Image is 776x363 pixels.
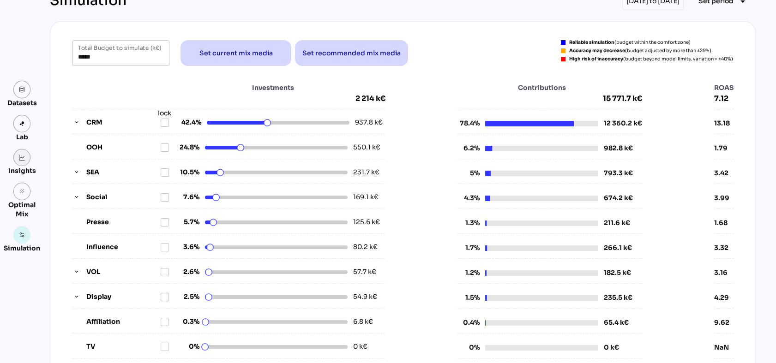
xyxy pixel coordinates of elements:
[353,192,383,202] div: 169.1 k€
[177,242,199,252] span: 3.6%
[177,292,199,302] span: 2.5%
[4,244,40,253] div: Simulation
[12,132,32,142] div: Lab
[86,143,160,152] label: OOH
[353,167,383,177] div: 231.7 k€
[302,48,401,59] span: Set recommended mix media
[86,192,160,202] label: Social
[202,83,344,92] span: Investments
[353,143,383,152] div: 550.1 k€
[86,342,160,351] label: TV
[8,166,36,175] div: Insights
[177,267,199,277] span: 2.6%
[19,155,25,161] img: graph.svg
[604,318,629,327] div: 65.4 k€
[485,83,598,92] span: Contributions
[86,267,160,277] label: VOL
[86,242,160,252] label: Influence
[4,200,40,219] div: Optimal Mix
[353,217,383,227] div: 125.6 k€
[457,268,480,278] span: 1.2%
[714,94,734,103] span: 7.12
[569,39,614,45] strong: Reliable simulation
[457,243,480,253] span: 1.7%
[86,317,160,327] label: Affiliation
[569,56,623,62] strong: High risk of inaccuracy
[353,317,383,327] div: 6.8 k€
[177,342,199,351] span: 0%
[19,188,25,195] i: grain
[7,98,37,107] div: Datasets
[569,48,711,53] div: (budget adjusted by more than ±25%)
[177,143,199,152] span: 24.8%
[714,193,734,202] div: 3.99
[569,40,691,45] div: (budget within the comfort zone)
[714,168,734,178] div: 3.42
[353,342,383,351] div: 0 k€
[199,48,273,59] span: Set current mix media
[604,168,633,178] div: 793.3 k€
[604,293,632,303] div: 235.5 k€
[714,268,734,277] div: 3.16
[714,243,734,252] div: 3.32
[714,318,734,327] div: 9.62
[569,48,625,54] strong: Accuracy may decrease
[714,343,734,352] div: NaN
[86,167,160,177] label: SEA
[604,268,631,278] div: 182.5 k€
[714,293,734,302] div: 4.29
[355,94,385,103] span: 2 214 k€
[457,94,642,103] span: 15 771.7 k€
[78,40,164,66] input: Total Budget to simulate (k€)
[457,318,480,327] span: 0.4%
[604,243,632,253] div: 266.1 k€
[19,86,25,93] img: data.svg
[604,218,630,228] div: 211.6 k€
[86,118,160,127] label: CRM
[86,217,160,227] label: Presse
[86,292,160,302] label: Display
[158,108,171,118] div: lock
[353,242,383,252] div: 80.2 k€
[353,267,383,277] div: 57.7 k€
[19,120,25,127] img: lab.svg
[179,118,201,127] span: 42.4%
[604,143,633,153] div: 982.8 k€
[457,143,480,153] span: 6.2%
[177,192,199,202] span: 7.6%
[457,343,480,352] span: 0%
[177,167,199,177] span: 10.5%
[457,193,480,203] span: 4.3%
[604,343,619,352] div: 0 k€
[177,217,199,227] span: 5.7%
[714,143,734,153] div: 1.79
[457,293,480,303] span: 1.5%
[604,193,633,203] div: 674.2 k€
[19,232,25,238] img: settings.svg
[604,119,642,128] div: 12 360.2 k€
[457,168,480,178] span: 5%
[457,119,480,128] span: 78.4%
[457,218,480,228] span: 1.3%
[714,83,734,92] span: ROAS
[177,317,199,327] span: 0.3%
[569,57,733,61] div: (budget beyond model limits, variation > ±40%)
[180,40,291,66] button: Set current mix media
[355,118,385,127] div: 937.8 k€
[353,292,383,302] div: 54.9 k€
[714,119,734,128] div: 13.18
[714,218,734,227] div: 1.68
[295,40,408,66] button: Set recommended mix media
